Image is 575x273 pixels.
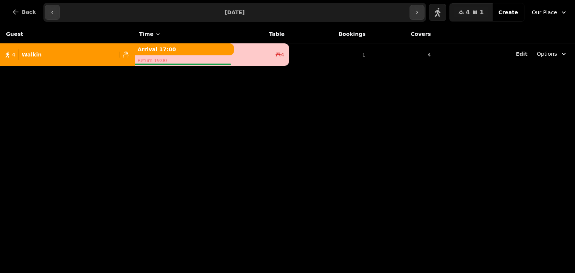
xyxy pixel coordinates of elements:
[527,6,572,19] button: Our Place
[289,43,370,66] td: 1
[370,25,436,43] th: Covers
[370,43,436,66] td: 4
[498,10,518,15] span: Create
[139,30,153,38] span: Time
[480,9,484,15] span: 1
[450,3,493,21] button: 41
[135,55,234,66] p: Return 19:00
[492,3,524,21] button: Create
[289,25,370,43] th: Bookings
[139,30,161,38] button: Time
[516,50,527,58] button: Edit
[281,51,284,58] span: 4
[516,51,527,56] span: Edit
[537,50,557,58] span: Options
[532,47,572,61] button: Options
[532,9,557,16] span: Our Place
[12,51,15,58] span: 4
[22,9,36,15] span: Back
[6,3,42,21] button: Back
[466,9,470,15] span: 4
[234,25,289,43] th: Table
[135,43,234,55] p: Arrival 17:00
[22,51,42,58] p: Walkin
